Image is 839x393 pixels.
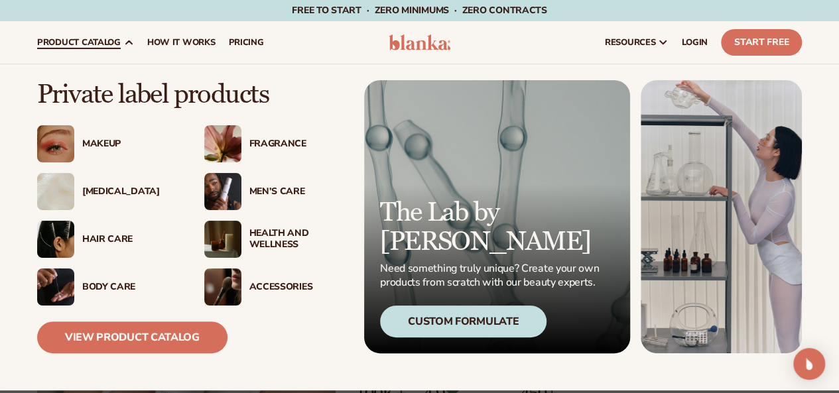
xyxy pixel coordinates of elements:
a: Female with makeup brush. Accessories [204,268,345,306]
span: pricing [228,37,263,48]
img: logo [389,34,451,50]
a: Pink blooming flower. Fragrance [204,125,345,162]
a: LOGIN [675,21,714,64]
img: Female with glitter eye makeup. [37,125,74,162]
div: Hair Care [82,234,178,245]
a: Female with glitter eye makeup. Makeup [37,125,178,162]
a: Microscopic product formula. The Lab by [PERSON_NAME] Need something truly unique? Create your ow... [364,80,630,353]
img: Cream moisturizer swatch. [37,173,74,210]
a: How It Works [141,21,222,64]
span: How It Works [147,37,216,48]
img: Female in lab with equipment. [641,80,802,353]
img: Candles and incense on table. [204,221,241,258]
a: Start Free [721,29,802,56]
a: View Product Catalog [37,321,227,353]
a: Female hair pulled back with clips. Hair Care [37,221,178,258]
a: Male holding moisturizer bottle. Men’s Care [204,173,345,210]
span: LOGIN [682,37,708,48]
img: Pink blooming flower. [204,125,241,162]
div: Health And Wellness [249,228,345,251]
p: Private label products [37,80,344,109]
img: Female hair pulled back with clips. [37,221,74,258]
img: Male holding moisturizer bottle. [204,173,241,210]
div: Men’s Care [249,186,345,197]
span: resources [605,37,655,48]
div: [MEDICAL_DATA] [82,186,178,197]
a: pricing [222,21,270,64]
span: product catalog [37,37,121,48]
div: Custom Formulate [380,306,547,337]
p: Need something truly unique? Create your own products from scratch with our beauty experts. [380,262,603,290]
p: The Lab by [PERSON_NAME] [380,198,603,256]
a: resources [598,21,675,64]
img: Male hand applying moisturizer. [37,268,74,306]
div: Makeup [82,139,178,150]
span: Free to start · ZERO minimums · ZERO contracts [292,4,547,17]
a: product catalog [31,21,141,64]
img: Female with makeup brush. [204,268,241,306]
a: Candles and incense on table. Health And Wellness [204,221,345,258]
div: Body Care [82,282,178,293]
div: Open Intercom Messenger [793,348,825,380]
div: Accessories [249,282,345,293]
a: Cream moisturizer swatch. [MEDICAL_DATA] [37,173,178,210]
a: Male hand applying moisturizer. Body Care [37,268,178,306]
div: Fragrance [249,139,345,150]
